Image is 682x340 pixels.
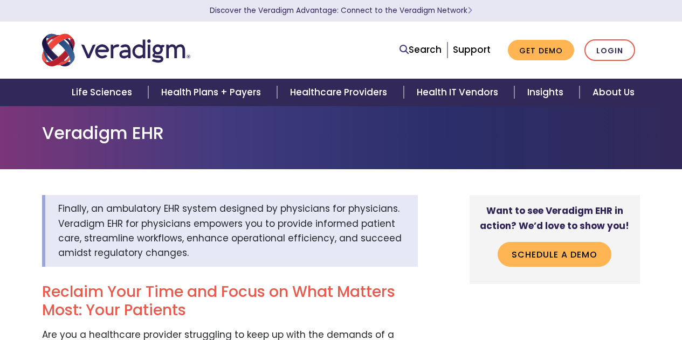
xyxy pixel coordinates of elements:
span: Finally, an ambulatory EHR system designed by physicians for physicians. Veradigm EHR for physici... [58,202,402,259]
a: Login [584,39,635,61]
strong: Want to see Veradigm EHR in action? We’d love to show you! [480,204,629,232]
a: Schedule a Demo [498,242,611,267]
h2: Reclaim Your Time and Focus on What Matters Most: Your Patients [42,283,418,319]
a: Discover the Veradigm Advantage: Connect to the Veradigm NetworkLearn More [210,5,472,16]
img: Veradigm logo [42,32,190,68]
a: Get Demo [508,40,574,61]
a: Search [399,43,442,57]
a: Insights [514,79,580,106]
a: Healthcare Providers [277,79,403,106]
h1: Veradigm EHR [42,123,640,143]
a: Support [453,43,491,56]
a: Life Sciences [59,79,148,106]
a: Health IT Vendors [404,79,514,106]
a: About Us [580,79,647,106]
span: Learn More [467,5,472,16]
a: Health Plans + Payers [148,79,277,106]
